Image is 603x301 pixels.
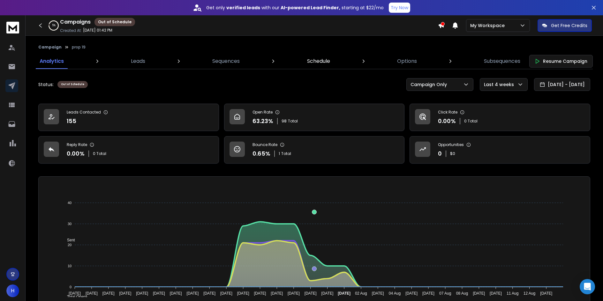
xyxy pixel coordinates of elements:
a: Sequences [208,54,244,69]
p: Subsequences [484,57,520,65]
tspan: 10 [68,264,72,268]
tspan: [DATE] [220,291,232,296]
a: Reply Rate0.00%0 Total [38,136,219,164]
a: Subsequences [480,54,524,69]
span: Sent [62,238,75,242]
p: Sequences [212,57,240,65]
tspan: [DATE] [321,291,334,296]
p: prop 19 [72,45,86,50]
button: Resume Campaign [529,55,593,68]
p: 5 % [52,24,56,27]
p: Created At: [60,28,82,33]
p: 0 Total [464,119,478,124]
tspan: 30 [68,222,72,226]
p: 0.00 % [438,117,456,126]
tspan: [DATE] [271,291,283,296]
tspan: [DATE] [305,291,317,296]
img: logo [6,22,19,33]
tspan: 20 [68,243,72,247]
tspan: 07 Aug [439,291,451,296]
button: Try Now [389,3,410,13]
strong: verified leads [226,4,260,11]
tspan: [DATE] [254,291,266,296]
tspan: [DATE] [406,291,418,296]
a: Leads Contacted155 [38,104,219,131]
a: Schedule [303,54,334,69]
p: 155 [67,117,76,126]
tspan: 12 Aug [524,291,535,296]
div: Out of Schedule [57,81,88,88]
tspan: [DATE] [338,291,350,296]
tspan: 11 Aug [507,291,518,296]
p: Try Now [391,4,408,11]
a: Options [393,54,421,69]
tspan: [DATE] [203,291,215,296]
a: Analytics [36,54,68,69]
div: Open Intercom Messenger [580,279,595,294]
tspan: [DATE] [86,291,98,296]
p: Opportunities [438,142,464,147]
div: Out of Schedule [94,18,135,26]
tspan: [DATE] [186,291,199,296]
h1: Campaigns [60,18,91,26]
tspan: 02 Aug [355,291,367,296]
p: Leads Contacted [67,110,101,115]
tspan: [DATE] [69,291,81,296]
tspan: [DATE] [136,291,148,296]
p: Campaign Only [411,81,449,88]
p: Status: [38,81,54,88]
strong: AI-powered Lead Finder, [281,4,340,11]
p: 0.65 % [253,149,270,158]
p: 0.00 % [67,149,85,158]
p: My Workspace [470,22,507,29]
tspan: [DATE] [237,291,249,296]
tspan: [DATE] [170,291,182,296]
a: Click Rate0.00%0 Total [410,104,590,131]
p: Get only with our starting at $22/mo [206,4,384,11]
tspan: [DATE] [540,291,553,296]
span: 98 [282,119,287,124]
span: Total Opens [62,295,87,299]
tspan: 08 Aug [456,291,468,296]
tspan: 0 [70,285,72,289]
tspan: [DATE] [422,291,434,296]
span: Total [281,151,291,156]
p: Analytics [40,57,64,65]
p: [DATE] 01:42 PM [83,28,112,33]
tspan: [DATE] [119,291,131,296]
p: Options [397,57,417,65]
a: Bounce Rate0.65%1Total [224,136,405,164]
p: 63.23 % [253,117,273,126]
button: H [6,284,19,297]
button: Get Free Credits [538,19,592,32]
span: 1 [279,151,280,156]
button: Campaign [38,45,62,50]
p: Open Rate [253,110,273,115]
p: Get Free Credits [551,22,587,29]
p: Click Rate [438,110,457,115]
a: Open Rate63.23%98Total [224,104,405,131]
p: Reply Rate [67,142,87,147]
tspan: [DATE] [153,291,165,296]
p: Bounce Rate [253,142,277,147]
tspan: [DATE] [490,291,502,296]
tspan: [DATE] [288,291,300,296]
p: Schedule [307,57,330,65]
tspan: 40 [68,201,72,205]
button: [DATE] - [DATE] [534,78,590,91]
span: Total [288,119,298,124]
p: Last 4 weeks [484,81,516,88]
tspan: [DATE] [473,291,485,296]
p: 0 [438,149,442,158]
p: 0 Total [93,151,106,156]
a: Opportunities0$0 [410,136,590,164]
p: Leads [131,57,145,65]
tspan: 04 Aug [389,291,401,296]
a: Leads [127,54,149,69]
p: $ 0 [450,151,455,156]
tspan: [DATE] [102,291,114,296]
tspan: [DATE] [372,291,384,296]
